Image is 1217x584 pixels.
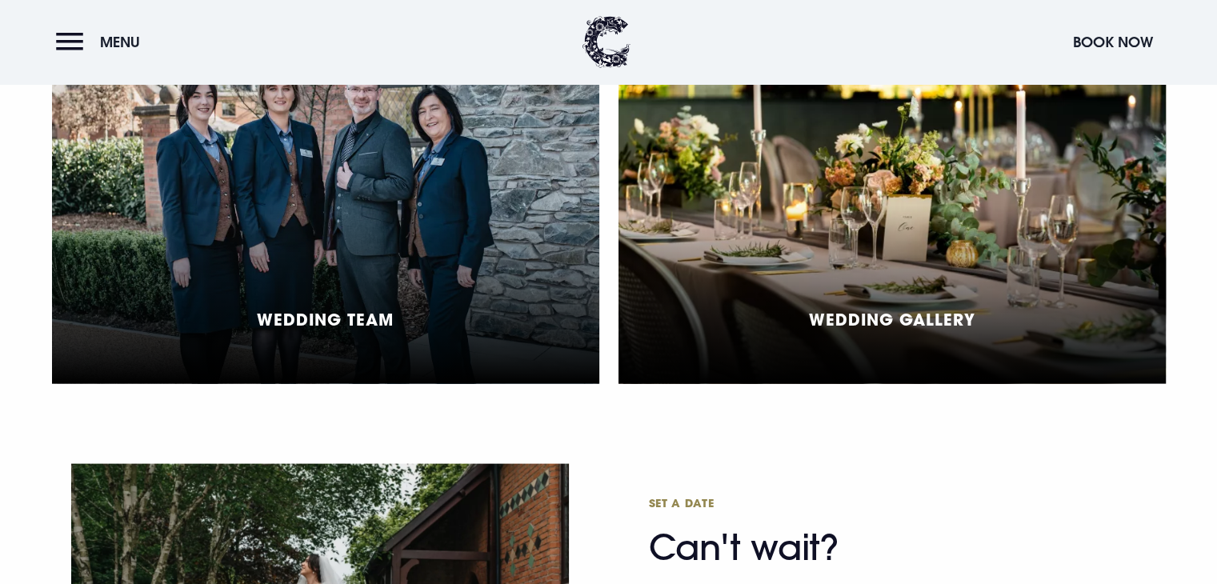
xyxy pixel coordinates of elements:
button: Menu [56,25,148,59]
h5: Wedding Gallery [809,310,975,329]
h5: Wedding Team [257,310,394,329]
img: Clandeboye Lodge [582,16,631,68]
a: Wedding Team [52,27,599,384]
a: Wedding Gallery [619,27,1166,384]
h2: Can't wait? [649,495,961,569]
span: Set a date [649,495,961,510]
span: Menu [100,33,140,51]
button: Book Now [1065,25,1161,59]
